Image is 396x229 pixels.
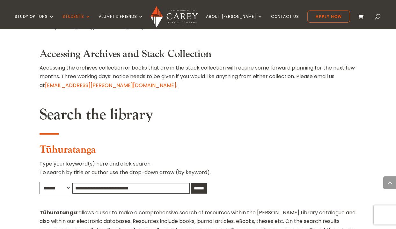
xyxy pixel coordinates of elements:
a: Alumni & Friends [99,14,143,29]
h2: Search the library [40,106,356,127]
h3: Tūhuratanga [40,144,356,159]
a: Contact Us [271,14,299,29]
a: Study Options [15,14,54,29]
h3: Accessing Archives and Stack Collection [40,48,356,63]
p: Accessing the archives collection or books that are in the stack collection will require some for... [40,63,356,90]
a: [EMAIL_ADDRESS][PERSON_NAME][DOMAIN_NAME] [45,82,176,89]
strong: Tūhuratanga: [40,209,78,216]
a: About [PERSON_NAME] [206,14,263,29]
a: Apply Now [307,11,350,23]
p: Type your keyword(s) here and click search. To search by title or author use the drop-down arrow ... [40,159,356,182]
img: Carey Baptist College [150,6,197,27]
a: Students [62,14,91,29]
